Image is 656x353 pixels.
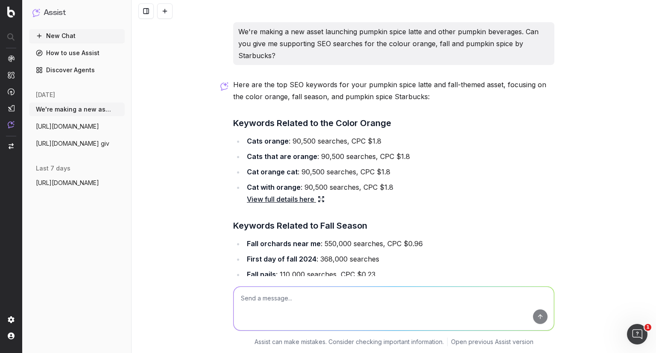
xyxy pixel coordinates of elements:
li: : 90,500 searches, CPC $1.8 [244,150,554,162]
span: last 7 days [36,164,70,173]
strong: Cats orange [247,137,289,145]
img: Setting [8,316,15,323]
img: Analytics [8,55,15,62]
span: [DATE] [36,91,55,99]
h3: Keywords Related to the Color Orange [233,116,554,130]
button: [URL][DOMAIN_NAME] [29,120,125,133]
p: Assist can make mistakes. Consider checking important information. [255,338,444,346]
li: : 90,500 searches, CPC $1.8 [244,135,554,147]
img: Assist [8,121,15,128]
li: : 90,500 searches, CPC $1.8 [244,181,554,205]
button: New Chat [29,29,125,43]
button: Assist [32,7,121,19]
img: Assist [32,9,40,17]
strong: Cat with orange [247,183,301,191]
img: My account [8,332,15,339]
img: Switch project [9,143,14,149]
li: : 550,000 searches, CPC $0.96 [244,238,554,250]
span: [URL][DOMAIN_NAME] giv [36,139,109,148]
button: We're making a new asset launching pumpk [29,103,125,116]
a: Discover Agents [29,63,125,77]
li: : 110,000 searches, CPC $0.23 [244,268,554,280]
button: [URL][DOMAIN_NAME] [29,176,125,190]
img: Studio [8,105,15,112]
li: : 368,000 searches [244,253,554,265]
p: Here are the top SEO keywords for your pumpkin spice latte and fall-themed asset, focusing on the... [233,79,554,103]
a: View full details here [247,193,325,205]
p: We're making a new asset launching pumpkin spice latte and other pumpkin beverages. Can you give ... [238,26,549,62]
img: Botify logo [7,6,15,18]
strong: Cat orange cat [247,168,298,176]
img: Activation [8,88,15,95]
span: We're making a new asset launching pumpk [36,105,111,114]
img: Intelligence [8,71,15,79]
button: [URL][DOMAIN_NAME] giv [29,137,125,150]
strong: Fall orchards near me [247,239,321,248]
iframe: Intercom live chat [627,324,647,344]
h1: Assist [44,7,66,19]
strong: First day of fall 2024 [247,255,316,263]
a: Open previous Assist version [451,338,533,346]
span: 1 [644,324,651,331]
span: [URL][DOMAIN_NAME] [36,179,99,187]
strong: Fall nails [247,270,276,279]
a: How to use Assist [29,46,125,60]
strong: Cats that are orange [247,152,317,161]
h3: Keywords Related to Fall Season [233,219,554,232]
li: : 90,500 searches, CPC $1.8 [244,166,554,178]
span: [URL][DOMAIN_NAME] [36,122,99,131]
img: Botify assist logo [220,82,228,91]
